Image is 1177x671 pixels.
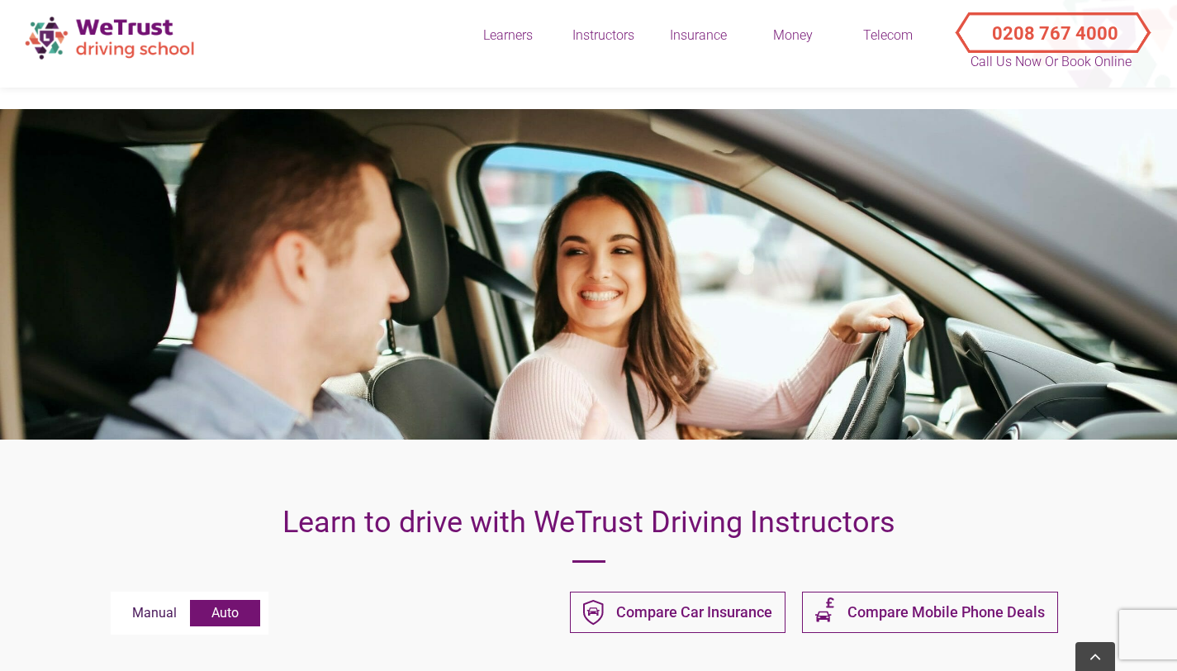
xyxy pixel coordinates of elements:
[657,26,739,45] div: Insurance
[616,602,772,622] span: Compare Car Insurance
[17,8,206,67] img: wetrust-ds-logo.png
[847,26,929,45] div: Telecom
[847,602,1045,622] span: Compare Mobile Phone Deals
[962,8,1140,41] button: Call Us Now or Book Online
[570,592,785,633] a: Group 43 Compare Car Insurance
[802,592,1058,633] a: PURPLE-Group-47 Compare Mobile Phone Deals
[815,593,835,631] img: PURPLE-Group-47
[562,26,644,45] div: Instructors
[467,26,549,45] div: Learners
[190,600,260,626] label: Auto
[942,8,1160,41] a: Call Us Now or Book Online 0208 767 4000
[969,52,1134,72] p: Call Us Now or Book Online
[119,600,190,626] label: Manual
[752,26,834,45] div: Money
[583,600,604,626] img: Group 43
